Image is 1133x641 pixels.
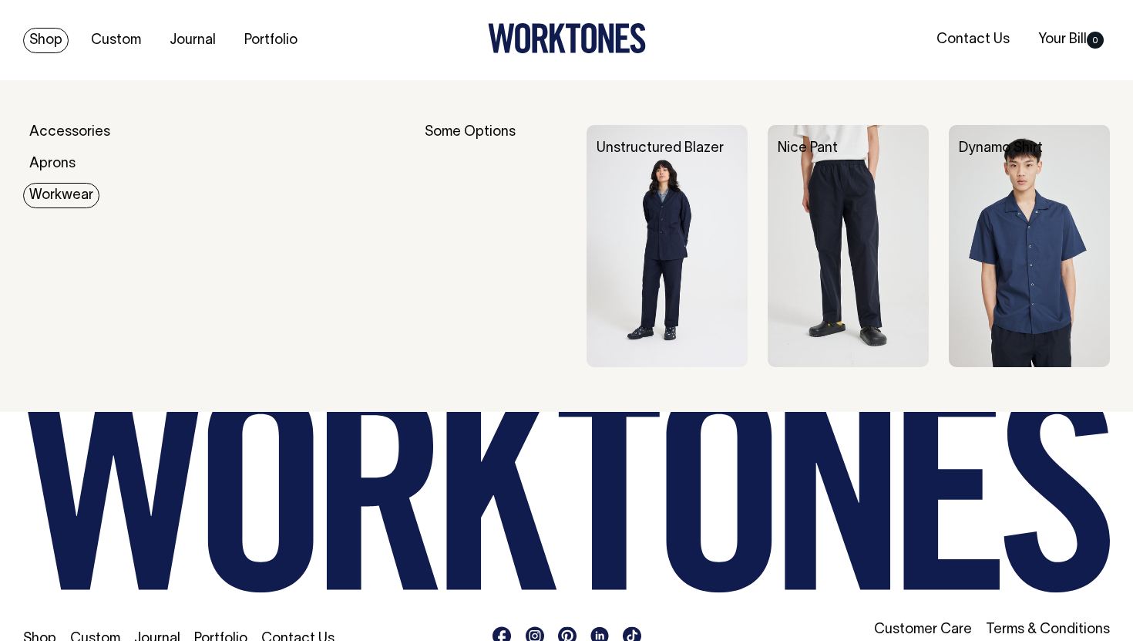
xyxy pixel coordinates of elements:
a: Contact Us [930,27,1016,52]
div: Some Options [425,125,566,367]
a: Dynamo Shirt [959,142,1043,155]
a: Your Bill0 [1032,27,1110,52]
img: Nice Pant [768,125,929,367]
a: Portfolio [238,28,304,53]
a: Custom [85,28,147,53]
span: 0 [1087,32,1104,49]
a: Workwear [23,183,99,208]
a: Nice Pant [778,142,838,155]
a: Accessories [23,120,116,145]
a: Customer Care [874,623,972,636]
a: Shop [23,28,69,53]
a: Journal [163,28,222,53]
img: Unstructured Blazer [587,125,748,367]
a: Terms & Conditions [986,623,1110,636]
img: Dynamo Shirt [949,125,1110,367]
a: Unstructured Blazer [597,142,724,155]
a: Aprons [23,151,82,177]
